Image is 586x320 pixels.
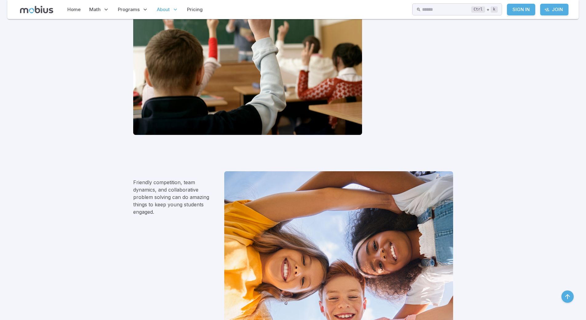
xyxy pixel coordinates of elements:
[507,4,535,15] a: Sign In
[471,6,485,13] kbd: Ctrl
[540,4,568,15] a: Join
[118,6,140,13] span: Programs
[471,6,498,13] div: +
[133,179,209,216] p: Friendly competition, team dynamics, and collaborative problem solving can do amazing things to k...
[157,6,170,13] span: About
[185,2,205,17] a: Pricing
[491,6,498,13] kbd: k
[66,2,82,17] a: Home
[89,6,101,13] span: Math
